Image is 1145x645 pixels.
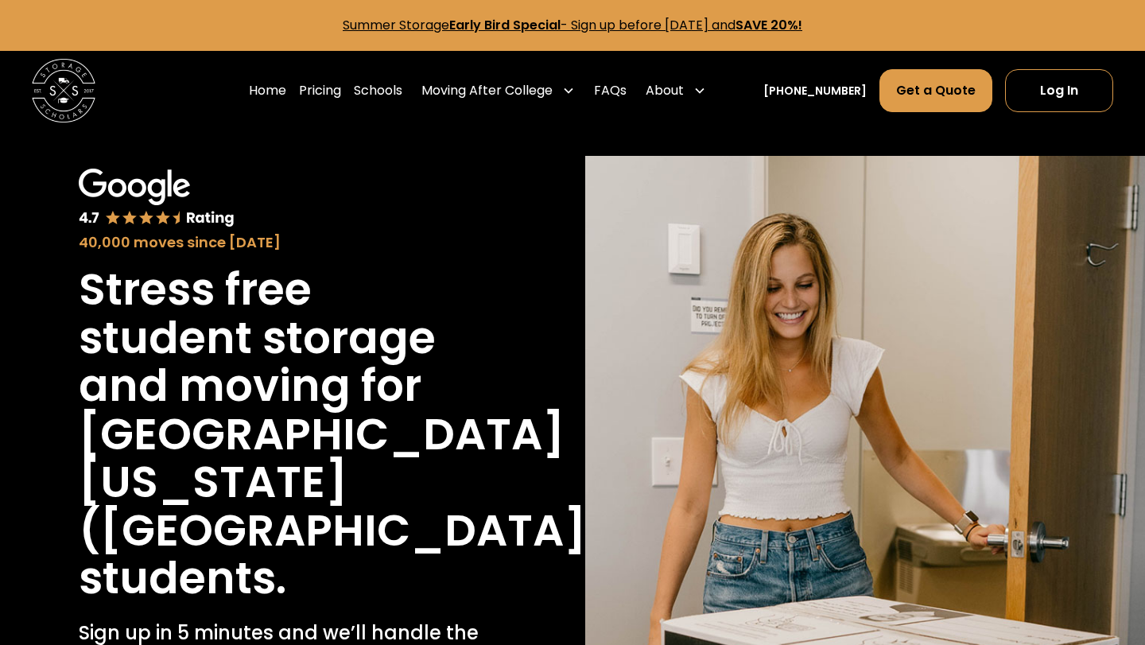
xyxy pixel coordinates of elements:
img: Storage Scholars main logo [32,59,95,122]
strong: Early Bird Special [449,16,561,34]
a: FAQs [594,68,627,113]
h1: [GEOGRAPHIC_DATA][US_STATE] ([GEOGRAPHIC_DATA]) [79,410,607,555]
strong: SAVE 20%! [736,16,802,34]
img: Google 4.7 star rating [79,169,235,228]
div: About [646,81,684,100]
a: Get a Quote [879,69,992,112]
a: Home [249,68,286,113]
h1: students. [79,554,286,603]
div: Moving After College [421,81,553,100]
a: Pricing [299,68,341,113]
h1: Stress free student storage and moving for [79,266,482,410]
div: Moving After College [415,68,581,113]
a: [PHONE_NUMBER] [763,83,867,99]
div: 40,000 moves since [DATE] [79,231,482,253]
a: Schools [354,68,402,113]
a: Summer StorageEarly Bird Special- Sign up before [DATE] andSAVE 20%! [343,16,802,34]
a: Log In [1005,69,1113,112]
div: About [639,68,712,113]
